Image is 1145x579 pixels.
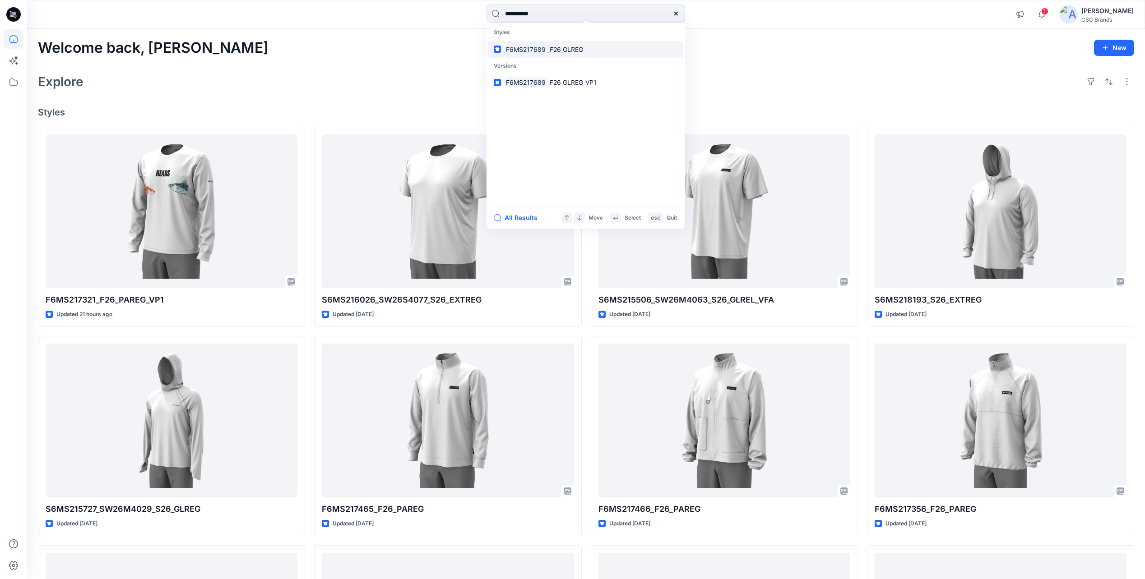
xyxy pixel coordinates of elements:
p: Versions [488,58,683,74]
span: _F26_GLREG_VP1 [547,78,597,86]
p: Updated [DATE] [333,310,374,319]
a: F6MS217356_F26_PAREG [875,344,1126,497]
p: Updated [DATE] [885,310,927,319]
a: F6MS217689_F26_GLREG [488,41,683,58]
p: S6MS216026_SW26S4077_S26_EXTREG [322,294,574,306]
img: avatar [1060,5,1078,23]
p: S6MS218193_S26_EXTREG [875,294,1126,306]
a: F6MS217465_F26_PAREG [322,344,574,497]
p: Updated [DATE] [609,310,650,319]
p: Quit [667,213,677,223]
a: S6MS216026_SW26S4077_S26_EXTREG [322,134,574,288]
button: New [1094,40,1134,56]
h2: Welcome back, [PERSON_NAME] [38,40,269,56]
a: F6MS217466_F26_PAREG [598,344,850,497]
h4: Styles [38,107,1134,118]
p: Updated 21 hours ago [56,310,112,319]
button: All Results [494,212,543,223]
a: F6MS217689_F26_GLREG_VP1 [488,74,683,91]
p: esc [651,213,660,223]
p: Styles [488,24,683,41]
p: S6MS215727_SW26M4029_S26_GLREG [46,503,297,515]
p: Select [625,213,641,223]
p: Updated [DATE] [56,519,97,528]
div: CSC Brands [1081,16,1134,23]
p: Updated [DATE] [333,519,374,528]
p: Updated [DATE] [609,519,650,528]
p: F6MS217356_F26_PAREG [875,503,1126,515]
h2: Explore [38,74,83,89]
p: F6MS217321_F26_PAREG_VP1 [46,294,297,306]
p: S6MS215506_SW26M4063_S26_GLREL_VFA [598,294,850,306]
div: [PERSON_NAME] [1081,5,1134,16]
a: F6MS217321_F26_PAREG_VP1 [46,134,297,288]
span: _F26_GLREG [547,46,583,53]
mark: F6MS217689 [505,44,547,55]
a: S6MS215506_SW26M4063_S26_GLREL_VFA [598,134,850,288]
p: F6MS217466_F26_PAREG [598,503,850,515]
a: S6MS215727_SW26M4029_S26_GLREG [46,344,297,497]
p: Updated [DATE] [885,519,927,528]
p: Move [589,213,603,223]
mark: F6MS217689 [505,77,547,87]
a: S6MS218193_S26_EXTREG [875,134,1126,288]
p: F6MS217465_F26_PAREG [322,503,574,515]
span: 1 [1041,8,1048,15]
